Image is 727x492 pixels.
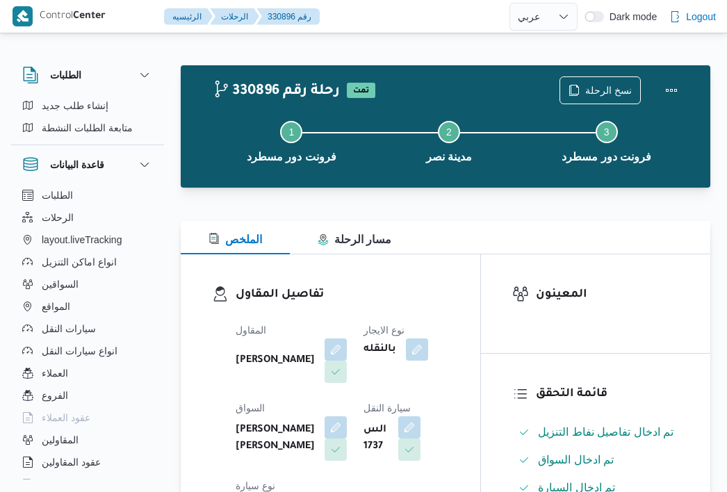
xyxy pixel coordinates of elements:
span: layout.liveTracking [42,231,122,248]
span: نسخ الرحلة [585,82,632,99]
span: نوع الايجار [363,325,405,336]
span: مدينة نصر [426,149,472,165]
button: 330896 رقم [256,8,320,25]
span: انواع اماكن التنزيل [42,254,117,270]
span: 1 [288,126,294,138]
span: المقاولين [42,432,79,448]
button: مدينة نصر [370,104,528,177]
h3: الطلبات [50,67,81,83]
span: الملخص [209,233,262,245]
button: العملاء [17,362,158,384]
button: تم ادخال السواق [513,449,679,471]
button: انواع اماكن التنزيل [17,251,158,273]
button: الرحلات [17,206,158,229]
button: الطلبات [17,184,158,206]
b: [PERSON_NAME] [236,352,315,369]
span: فرونت دور مسطرد [247,149,336,165]
span: فرونت دور مسطرد [562,149,651,165]
button: انواع سيارات النقل [17,340,158,362]
button: السواقين [17,273,158,295]
button: فرونت دور مسطرد [213,104,370,177]
span: عقود المقاولين [42,454,101,470]
button: Actions [657,76,685,104]
button: تم ادخال تفاصيل نفاط التنزيل [513,421,679,443]
span: تم ادخال السواق [538,454,614,466]
b: الس 1737 [363,422,389,455]
button: الفروع [17,384,158,407]
button: إنشاء طلب جديد [17,95,158,117]
span: Logout [686,8,716,25]
iframe: chat widget [14,436,58,478]
span: المقاول [236,325,266,336]
b: Center [73,11,106,22]
span: المواقع [42,298,70,315]
img: X8yXhbKr1z7QwAAAABJRU5ErkJggg== [13,6,33,26]
h3: المعينون [536,286,679,304]
div: الطلبات [11,95,164,145]
span: 2 [446,126,452,138]
b: بالنقله [363,341,396,358]
span: السواقين [42,276,79,293]
span: السواق [236,402,265,413]
span: Dark mode [604,11,657,22]
button: فرونت دور مسطرد [528,104,685,177]
span: عقود العملاء [42,409,90,426]
span: متابعة الطلبات النشطة [42,120,133,136]
button: الرئيسيه [164,8,213,25]
span: الطلبات [42,187,73,204]
span: انواع سيارات النقل [42,343,117,359]
b: تمت [353,87,369,95]
button: نسخ الرحلة [559,76,641,104]
span: العملاء [42,365,68,382]
button: متابعة الطلبات النشطة [17,117,158,139]
span: سيارات النقل [42,320,96,337]
h2: 330896 رحلة رقم [213,83,340,101]
span: تم ادخال تفاصيل نفاط التنزيل [538,424,673,441]
button: عقود المقاولين [17,451,158,473]
b: [PERSON_NAME] [PERSON_NAME] [236,422,315,455]
button: Logout [664,3,721,31]
span: الفروع [42,387,68,404]
button: المواقع [17,295,158,318]
span: 3 [604,126,610,138]
h3: قائمة التحقق [536,385,679,404]
button: المقاولين [17,429,158,451]
button: الرحلات [210,8,259,25]
button: الطلبات [22,67,153,83]
span: الرحلات [42,209,74,226]
span: سيارة النقل [363,402,411,413]
button: قاعدة البيانات [22,156,153,173]
button: سيارات النقل [17,318,158,340]
span: تم ادخال السواق [538,452,614,468]
button: عقود العملاء [17,407,158,429]
h3: تفاصيل المقاول [236,286,449,304]
span: تم ادخال تفاصيل نفاط التنزيل [538,426,673,438]
span: مسار الرحلة [318,233,391,245]
span: إنشاء طلب جديد [42,97,108,114]
div: قاعدة البيانات [11,184,164,485]
span: تمت [347,83,375,98]
button: layout.liveTracking [17,229,158,251]
h3: قاعدة البيانات [50,156,104,173]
